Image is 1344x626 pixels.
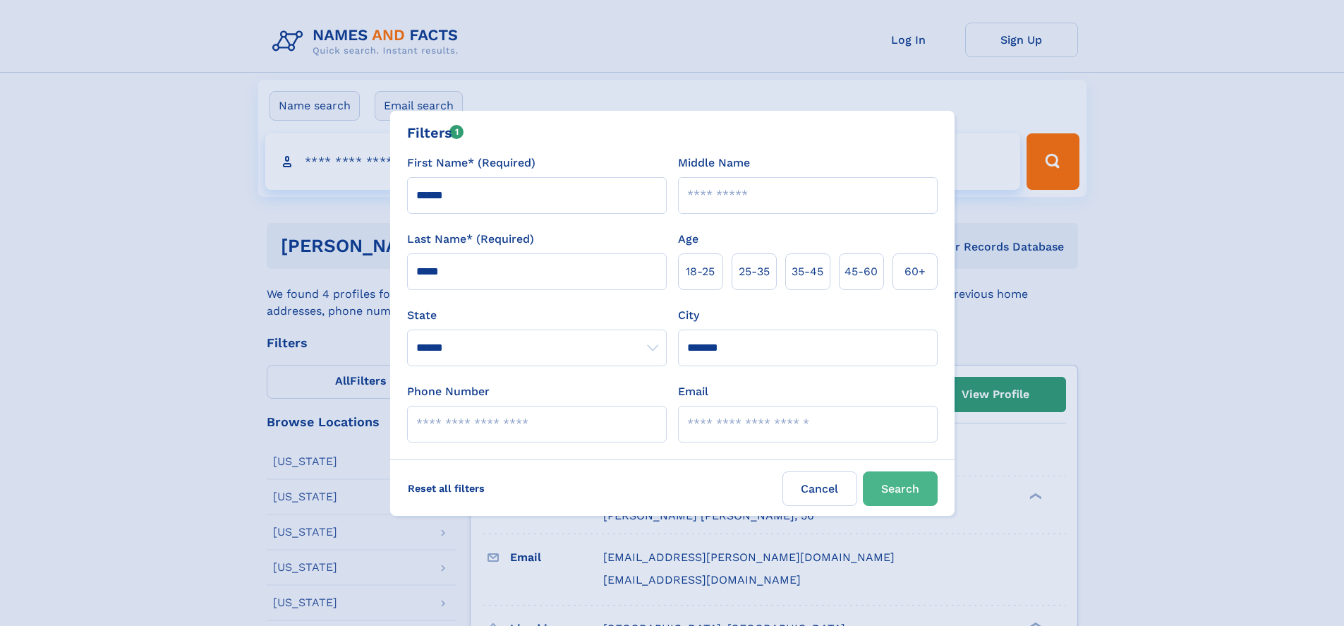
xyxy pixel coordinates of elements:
button: Search [863,471,938,506]
label: First Name* (Required) [407,155,535,171]
span: 35‑45 [792,263,823,280]
label: Age [678,231,698,248]
span: 18‑25 [686,263,715,280]
label: Middle Name [678,155,750,171]
label: Phone Number [407,383,490,400]
div: Filters [407,122,464,143]
label: Reset all filters [399,471,494,505]
label: Last Name* (Required) [407,231,534,248]
span: 45‑60 [844,263,878,280]
span: 60+ [904,263,926,280]
span: 25‑35 [739,263,770,280]
label: Email [678,383,708,400]
label: City [678,307,699,324]
label: Cancel [782,471,857,506]
label: State [407,307,667,324]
